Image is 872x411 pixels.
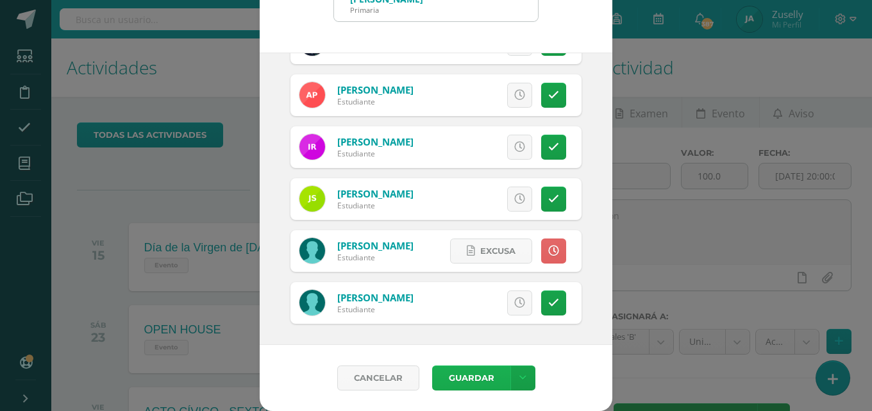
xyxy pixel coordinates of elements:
[337,365,419,390] a: Cancelar
[299,290,325,315] img: a4e02370ee0bf4c76e9e789b8c032ad6.png
[337,239,414,252] a: [PERSON_NAME]
[350,5,423,15] div: Primaria
[337,304,414,315] div: Estudiante
[299,82,325,108] img: 00b0da3adfb3d8d8199a83cf26b65e91.png
[337,187,414,200] a: [PERSON_NAME]
[450,239,532,264] a: Excusa
[432,365,510,390] button: Guardar
[299,238,325,264] img: 9eb2bd499497be167ec17c541e332e6b.png
[337,200,414,211] div: Estudiante
[337,135,414,148] a: [PERSON_NAME]
[337,252,414,263] div: Estudiante
[337,148,414,159] div: Estudiante
[299,134,325,160] img: 400a7631fb3f2f3679326f771a6ba569.png
[337,83,414,96] a: [PERSON_NAME]
[480,239,516,263] span: Excusa
[299,186,325,212] img: b2b9efdf89f6793ff64b445b8fb15094.png
[337,96,414,107] div: Estudiante
[337,291,414,304] a: [PERSON_NAME]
